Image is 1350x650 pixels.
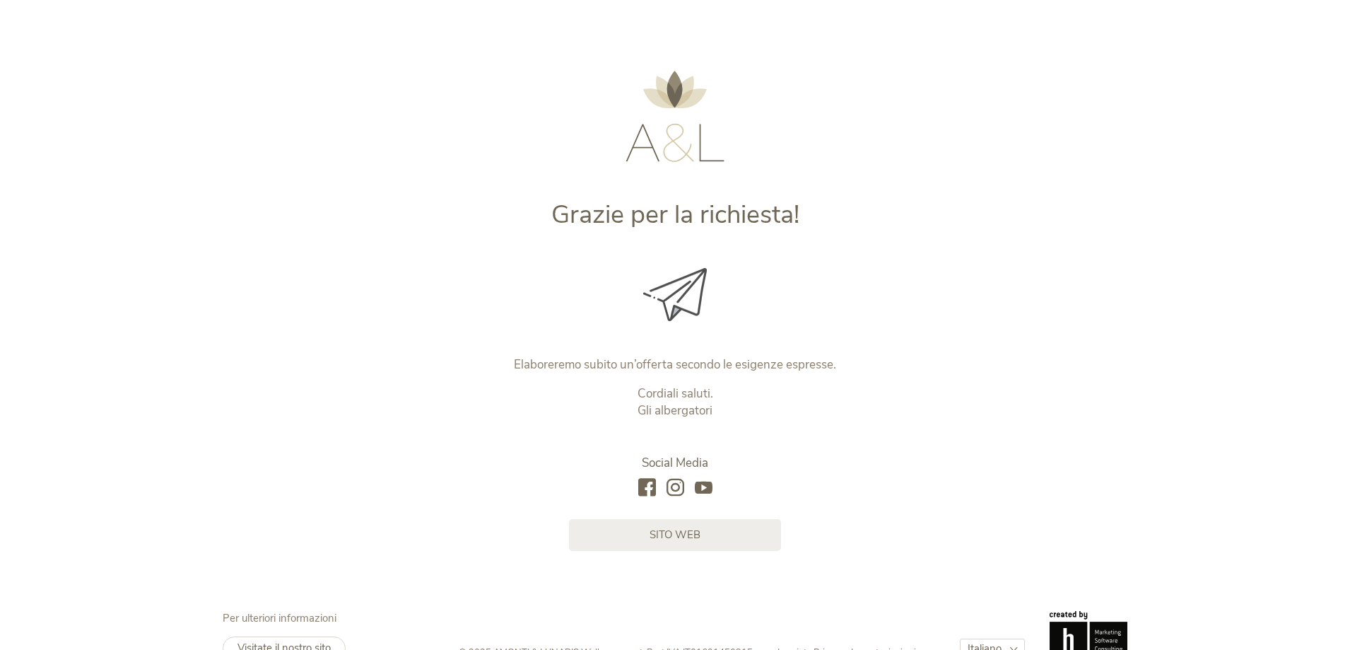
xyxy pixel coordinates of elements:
[650,528,700,542] span: sito web
[695,479,712,498] a: youtube
[643,268,707,321] img: Grazie per la richiesta!
[380,385,970,419] p: Cordiali saluti. Gli albergatori
[642,455,708,471] span: Social Media
[380,356,970,373] p: Elaboreremo subito un’offerta secondo le esigenze espresse.
[223,611,336,625] span: Per ulteriori informazioni
[626,71,724,162] img: AMONTI & LUNARIS Wellnessresort
[551,197,799,232] span: Grazie per la richiesta!
[569,519,781,551] a: sito web
[667,479,684,498] a: instagram
[638,479,656,498] a: facebook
